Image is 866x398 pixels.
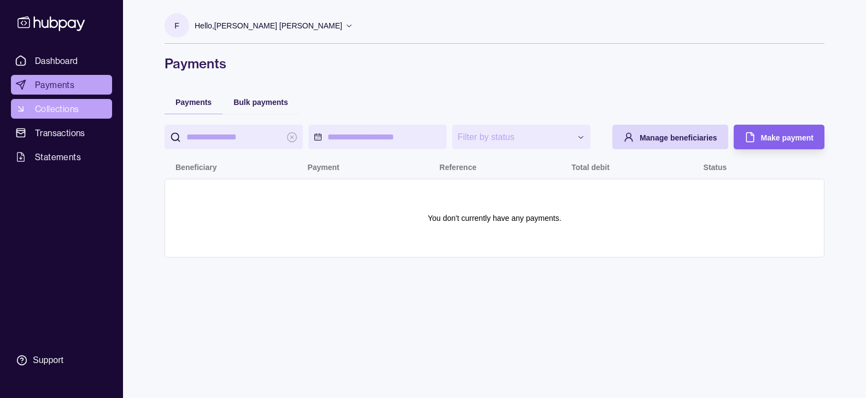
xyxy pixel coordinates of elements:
span: Statements [35,150,81,163]
a: Collections [11,99,112,119]
span: Bulk payments [233,98,288,107]
span: Make payment [761,133,814,142]
p: Reference [440,163,477,172]
input: search [186,125,281,149]
p: Payment [307,163,339,172]
p: Total debit [571,163,610,172]
p: F [174,20,179,32]
span: Payments [35,78,74,91]
a: Statements [11,147,112,167]
p: Hello, [PERSON_NAME] [PERSON_NAME] [195,20,342,32]
span: Payments [175,98,212,107]
span: Dashboard [35,54,78,67]
h1: Payments [165,55,824,72]
span: Transactions [35,126,85,139]
div: Support [33,354,63,366]
p: You don't currently have any payments. [428,212,561,224]
button: Make payment [734,125,824,149]
a: Support [11,349,112,372]
button: Manage beneficiaries [612,125,728,149]
p: Beneficiary [175,163,216,172]
span: Manage beneficiaries [640,133,717,142]
a: Transactions [11,123,112,143]
a: Dashboard [11,51,112,71]
a: Payments [11,75,112,95]
p: Status [704,163,727,172]
span: Collections [35,102,79,115]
